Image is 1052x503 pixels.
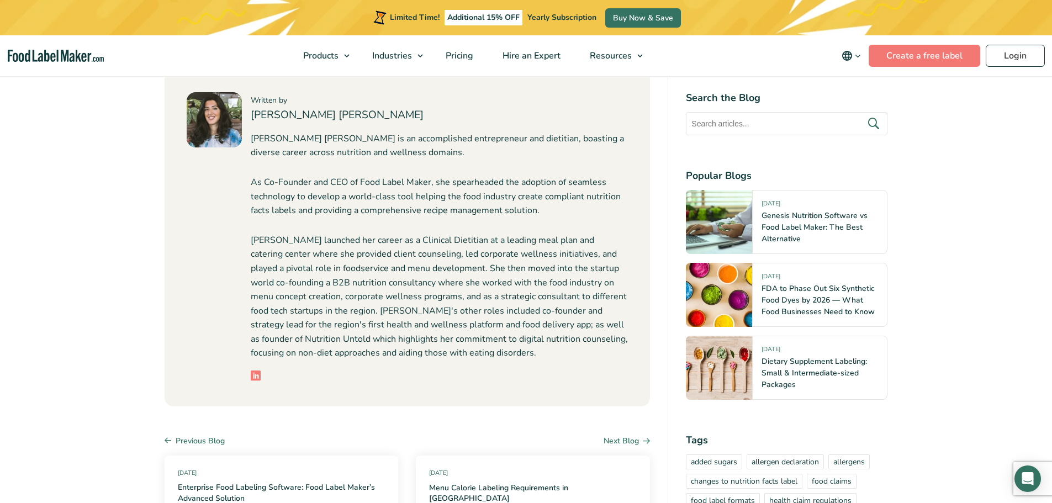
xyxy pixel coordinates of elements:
[187,92,242,147] img: Maria Abi Hanna - Food Label Maker
[686,454,742,469] a: added sugars
[431,35,485,76] a: Pricing
[807,474,857,489] a: food claims
[686,474,802,489] a: changes to nutrition facts label
[369,50,413,62] span: Industries
[429,469,637,478] span: [DATE]
[251,132,628,160] p: [PERSON_NAME] [PERSON_NAME] is an accomplished entrepreneur and dietitian, boasting a diverse car...
[488,35,573,76] a: Hire an Expert
[605,8,681,28] a: Buy Now & Save
[178,469,385,478] span: [DATE]
[762,345,780,358] span: [DATE]
[575,35,648,76] a: Resources
[251,95,287,105] span: Written by
[686,91,887,105] h4: Search the Blog
[686,433,887,448] h4: Tags
[762,210,868,244] a: Genesis Nutrition Software vs Food Label Maker: The Best Alternative
[251,234,628,361] p: [PERSON_NAME] launched her career as a Clinical Dietitian at a leading meal plan and catering cen...
[762,356,867,390] a: Dietary Supplement Labeling: Small & Intermediate-sized Packages
[300,50,340,62] span: Products
[390,12,440,23] span: Limited Time!
[358,35,429,76] a: Industries
[762,283,875,317] a: FDA to Phase Out Six Synthetic Food Dyes by 2026 — What Food Businesses Need to Know
[445,10,522,25] span: Additional 15% OFF
[251,107,628,123] h4: [PERSON_NAME] [PERSON_NAME]
[762,199,780,212] span: [DATE]
[828,454,870,469] a: allergens
[165,435,225,447] a: Previous Blog
[586,50,633,62] span: Resources
[986,45,1045,67] a: Login
[251,176,628,218] p: As Co-Founder and CEO of Food Label Maker, she spearheaded the adoption of seamless technology to...
[604,435,650,447] a: Next Blog
[686,112,887,135] input: Search articles...
[1014,465,1041,492] div: Open Intercom Messenger
[442,50,474,62] span: Pricing
[527,12,596,23] span: Yearly Subscription
[686,168,887,183] h4: Popular Blogs
[747,454,824,469] a: allergen declaration
[289,35,355,76] a: Products
[869,45,980,67] a: Create a free label
[762,272,780,285] span: [DATE]
[499,50,562,62] span: Hire an Expert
